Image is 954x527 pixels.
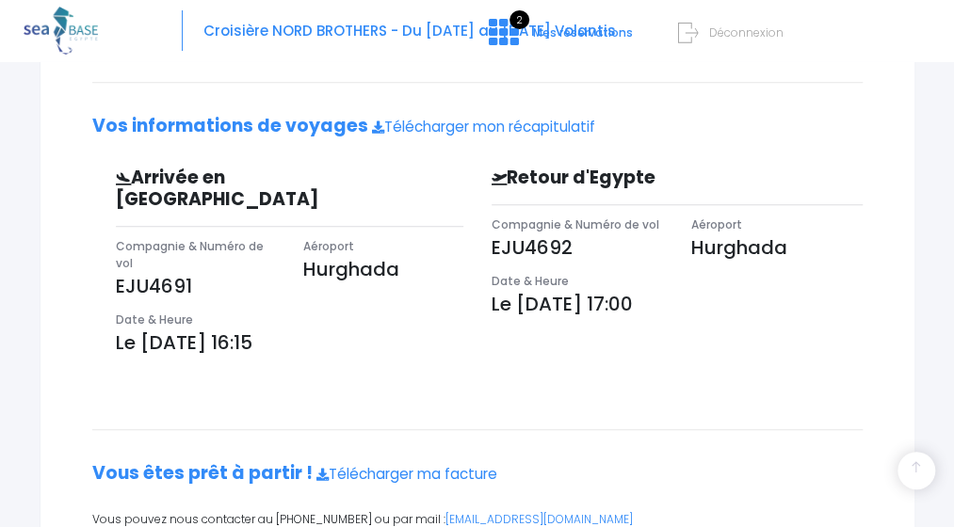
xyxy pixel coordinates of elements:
[691,233,863,262] p: Hurghada
[477,168,777,189] h3: Retour d'Egypte
[372,117,595,136] a: Télécharger mon récapitulatif
[92,463,863,485] h2: Vous êtes prêt à partir !
[492,216,659,232] span: Compagnie & Numéro de vol
[92,116,863,137] h2: Vos informations de voyages
[116,311,193,327] span: Date & Heure
[303,255,463,283] p: Hurghada
[303,238,354,254] span: Aéroport
[116,272,276,300] p: EJU4691
[116,238,264,271] span: Compagnie & Numéro de vol
[691,216,742,232] span: Aéroport
[709,24,784,40] span: Déconnexion
[102,168,383,211] h3: Arrivée en [GEOGRAPHIC_DATA]
[492,273,569,289] span: Date & Heure
[316,464,497,484] a: Télécharger ma facture
[492,233,663,262] p: EJU4692
[533,24,633,40] span: Mes réservations
[509,10,529,29] span: 2
[445,511,633,527] a: [EMAIL_ADDRESS][DOMAIN_NAME]
[492,290,863,318] p: Le [DATE] 17:00
[203,21,616,40] span: Croisière NORD BROTHERS - Du [DATE] au [DATE] Volantis
[474,31,644,47] a: 2 Mes réservations
[116,328,463,357] p: Le [DATE] 16:15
